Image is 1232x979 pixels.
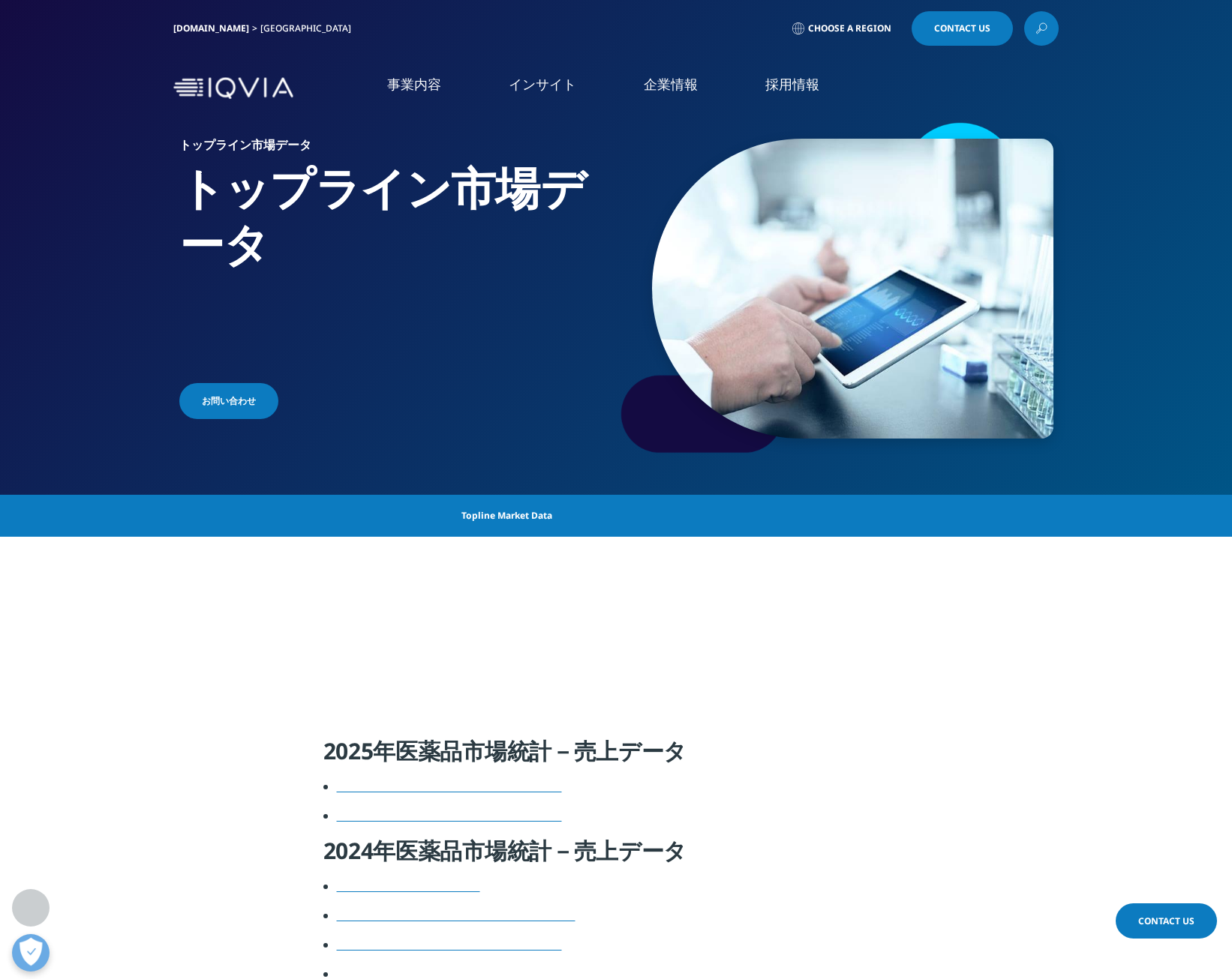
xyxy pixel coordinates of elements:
[337,936,562,953] a: 2024年第 1 四半期売上データ（1月～3月)
[337,807,562,824] a: 2025年第 2 四半期売上データ（4月～6月)
[509,75,576,94] a: インサイト
[934,24,990,33] span: Contact Us
[179,293,611,356] div: トップライン情報を開示することで、弊社は皆様と情報の共有化を図り、日本のヘルスケアの発展に貢献したいと考えています。
[173,22,249,34] a: [DOMAIN_NAME]
[652,139,1053,439] img: 299_analyze-an-experiment-by-tablet.jpg
[1138,915,1194,927] span: Contact Us
[260,22,357,34] div: [GEOGRAPHIC_DATA]
[179,160,611,293] h1: トップライン市場データ
[808,22,891,34] span: Choose a Region
[765,75,819,94] a: 採用情報
[337,907,575,924] a: 2024年会計年度（2024年4月～2025年3月）
[337,878,480,894] a: 2024年暦年（1月〜12月）
[194,502,252,529] a: Locations
[323,736,909,777] h4: 2025年医薬品市場統計－売上データ
[323,836,909,877] h4: 2024年医薬品市場統計－売上データ
[912,11,1013,46] a: Contact Us
[337,778,562,795] a: 2025年第 1 四半期売上データ（1月～3月)
[202,394,256,408] span: お問い合わせ
[360,502,461,529] a: Thought Leadership
[12,934,50,972] button: 優先設定センターを開く
[179,139,611,160] h6: トップライン市場データ
[387,75,441,94] a: 事業内容
[644,75,698,94] a: 企業情報
[252,502,360,529] a: [GEOGRAPHIC_DATA]
[323,574,909,673] p: IQVIAジャパンは、日本のヘルスケア産業の発展と透明性の創造、および社会の皆様に日本のヘルスケア市場についての理解を深めていただくため、市場規模や薬効、製薬企業および医薬品の売上、処方、疾病に...
[299,52,1059,124] nav: Primary
[179,383,278,419] a: お問い合わせ
[461,502,552,529] span: Topline Market Data
[1116,903,1217,939] a: Contact Us
[323,673,909,736] p: 正式な情報元と、関連する注意事項、脚注については、下記リンク先からご覧ください。弊社では、日常的に市場監査結果を更新しております。そのため、以前お知らせしました市場規模や成長率が変更されている場...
